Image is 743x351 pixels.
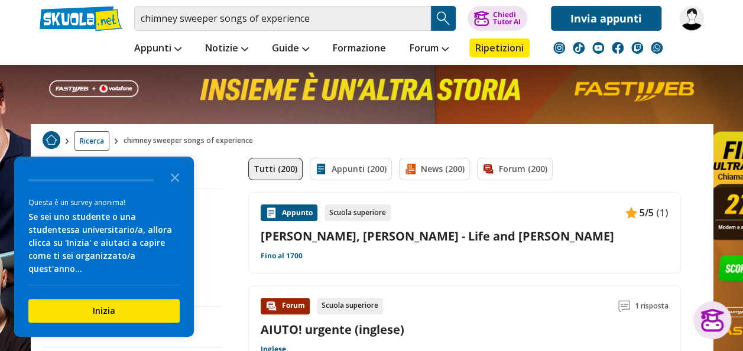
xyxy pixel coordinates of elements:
[551,6,661,31] a: Invia appunti
[261,321,404,337] a: AIUTO! urgente (inglese)
[248,158,303,180] a: Tutti (200)
[28,299,180,323] button: Inizia
[625,207,637,219] img: Appunti contenuto
[261,298,310,314] div: Forum
[261,228,669,244] a: [PERSON_NAME], [PERSON_NAME] - Life and [PERSON_NAME]
[43,131,60,151] a: Home
[468,6,527,31] button: ChiediTutor AI
[612,42,624,54] img: facebook
[656,205,669,220] span: (1)
[482,163,494,175] img: Forum filtro contenuto
[315,163,327,175] img: Appunti filtro contenuto
[202,38,251,60] a: Notizie
[131,38,184,60] a: Appunti
[325,204,391,221] div: Scuola superiore
[28,197,180,208] div: Questa è un survey anonima!
[553,42,565,54] img: instagram
[74,131,109,151] a: Ricerca
[618,300,630,312] img: Commenti lettura
[434,9,452,27] img: Cerca appunti, riassunti o versioni
[310,158,392,180] a: Appunti (200)
[640,205,654,220] span: 5/5
[163,165,187,188] button: Close the survey
[573,42,585,54] img: tiktok
[431,6,456,31] button: Search Button
[269,38,312,60] a: Guide
[14,157,194,337] div: Survey
[404,163,416,175] img: News filtro contenuto
[330,38,389,60] a: Formazione
[592,42,604,54] img: youtube
[261,204,317,221] div: Appunto
[679,6,704,31] img: giuliabedendo
[265,207,277,219] img: Appunti contenuto
[469,38,530,57] a: Ripetizioni
[124,131,258,151] span: chimney sweeper songs of experience
[43,131,60,149] img: Home
[407,38,452,60] a: Forum
[631,42,643,54] img: twitch
[399,158,470,180] a: News (200)
[317,298,383,314] div: Scuola superiore
[635,298,669,314] span: 1 risposta
[477,158,553,180] a: Forum (200)
[651,42,663,54] img: WhatsApp
[261,251,303,261] a: Fino al 1700
[492,11,520,25] div: Chiedi Tutor AI
[134,6,431,31] input: Cerca appunti, riassunti o versioni
[265,300,277,312] img: Forum contenuto
[28,210,180,275] div: Se sei uno studente o una studentessa universitario/a, allora clicca su 'Inizia' e aiutaci a capi...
